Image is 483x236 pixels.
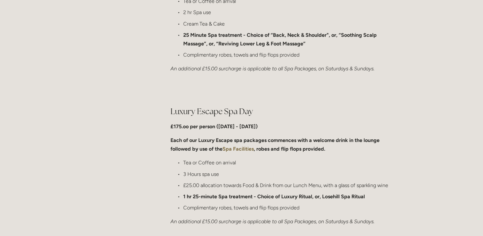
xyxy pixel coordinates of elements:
h2: Luxury Escape Spa Day [170,106,394,117]
p: 2 hr Spa use [183,8,394,17]
p: £25.00 allocation towards Food & Drink from our Lunch Menu, with a glass of sparkling wine [183,181,394,190]
p: Tea or Coffee on arrival [183,158,394,167]
p: Complimentary robes, towels and flip flops provided [183,203,394,212]
em: An additional £15.00 surcharge is applicable to all Spa Packages, on Saturdays & Sundays. [170,218,374,224]
p: Cream Tea & Cake [183,20,394,28]
p: 3 Hours spa use [183,170,394,178]
strong: , robes and flip flops provided. [254,146,325,152]
a: Spa Facilities [223,146,254,152]
em: An additional £15.00 surcharge is applicable to all Spa Packages, on Saturdays & Sundays. [170,66,374,72]
p: Complimentary robes, towels and flip flops provided [183,51,394,59]
strong: 25 Minute Spa treatment - Choice of “Back, Neck & Shoulder", or, “Soothing Scalp Massage”, or, “R... [183,32,378,47]
strong: Each of our Luxury Escape spa packages commences with a welcome drink in the lounge followed by u... [170,137,381,152]
strong: 1 hr 25-minute Spa treatment - Choice of Luxury Ritual, or, Losehill Spa Ritual [183,193,365,200]
strong: £175.oo per person ([DATE] - [DATE]) [170,123,258,130]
